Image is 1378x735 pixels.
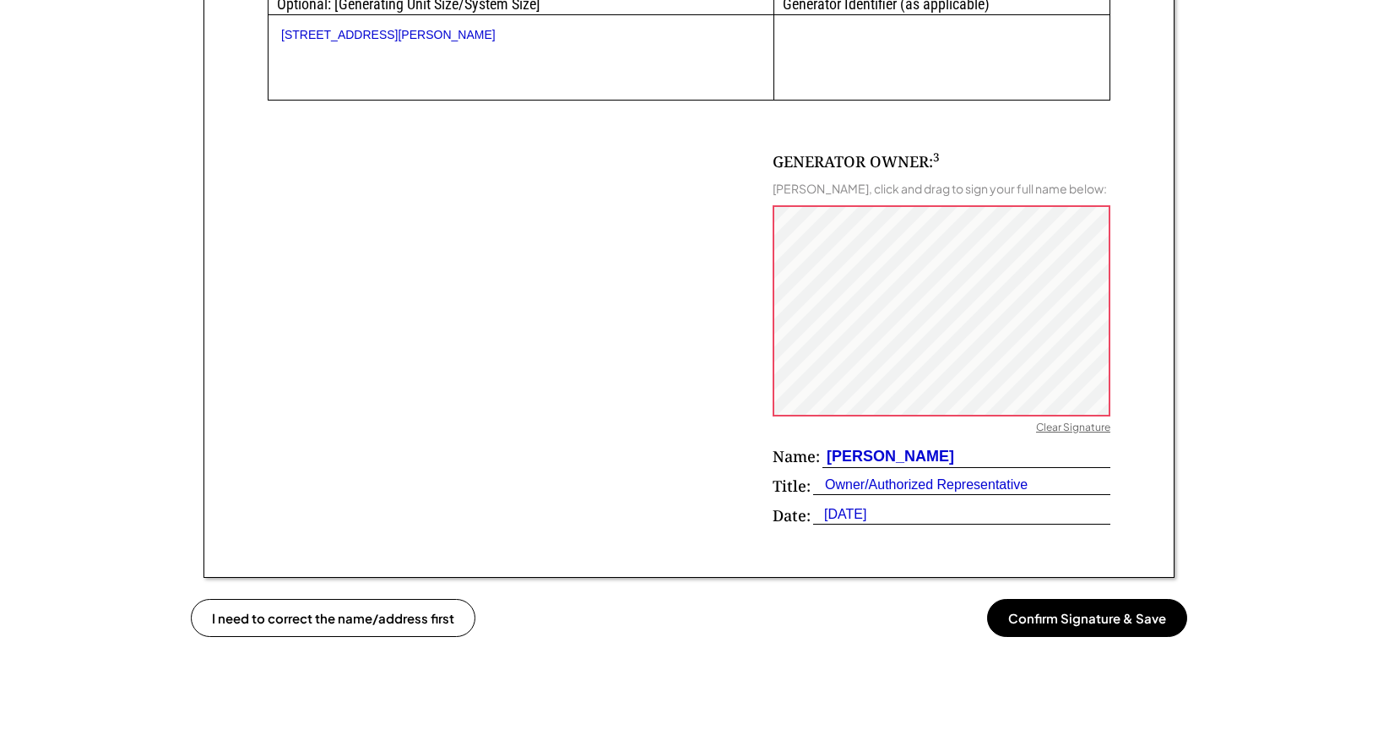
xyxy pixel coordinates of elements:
[822,446,954,467] div: [PERSON_NAME]
[773,476,811,497] div: Title:
[191,599,475,637] button: I need to correct the name/address first
[773,505,811,526] div: Date:
[813,505,866,524] div: [DATE]
[773,181,1107,196] div: [PERSON_NAME], click and drag to sign your full name below:
[1036,421,1110,438] div: Clear Signature
[281,28,761,42] div: [STREET_ADDRESS][PERSON_NAME]
[987,599,1187,637] button: Confirm Signature & Save
[773,151,940,172] div: GENERATOR OWNER:
[773,446,820,467] div: Name:
[813,476,1028,494] div: Owner/Authorized Representative
[933,150,940,165] sup: 3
